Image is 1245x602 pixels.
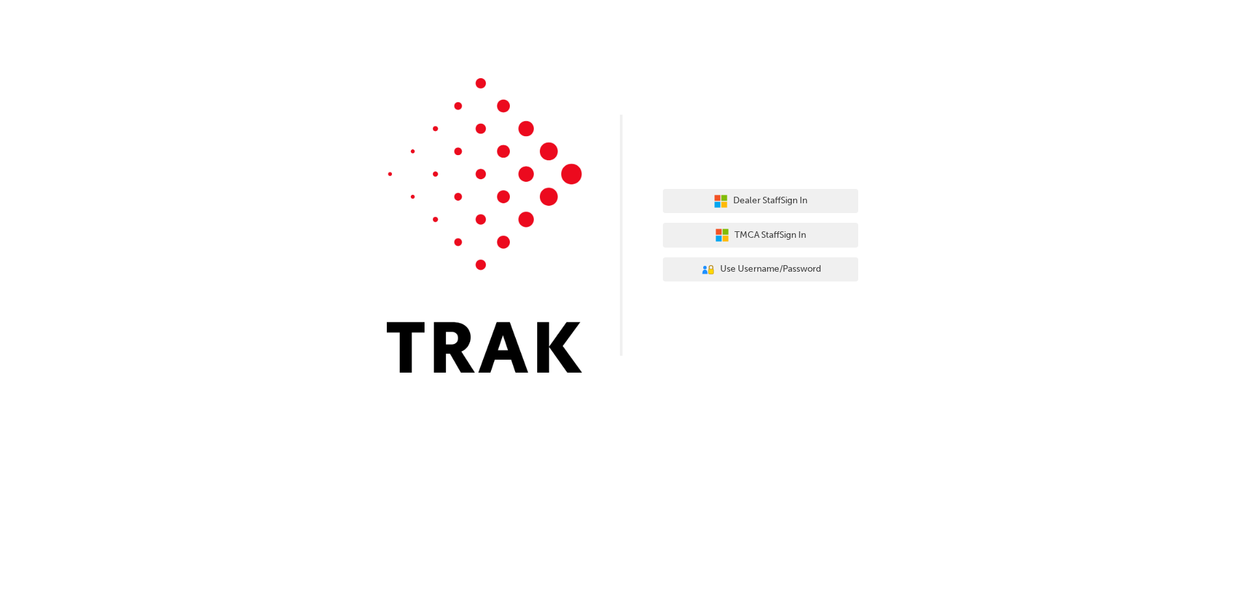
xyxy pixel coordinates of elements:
span: TMCA Staff Sign In [734,228,806,243]
span: Dealer Staff Sign In [733,193,807,208]
button: TMCA StaffSign In [663,223,858,248]
span: Use Username/Password [720,262,821,277]
button: Dealer StaffSign In [663,189,858,214]
button: Use Username/Password [663,257,858,282]
img: Trak [387,78,582,373]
